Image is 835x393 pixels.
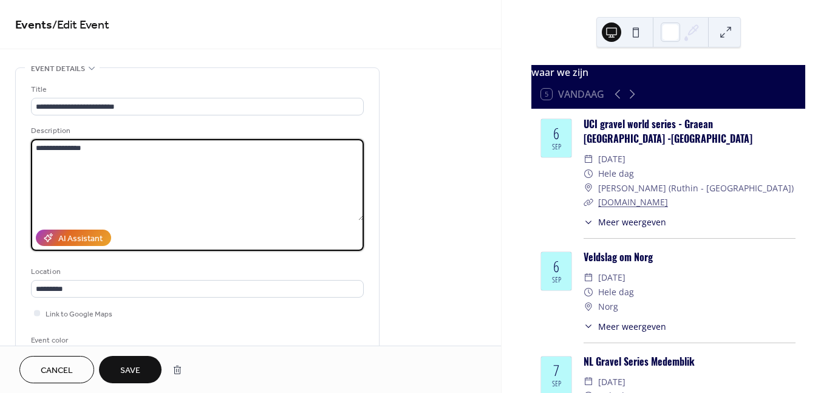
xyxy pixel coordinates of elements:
[58,233,103,245] div: AI Assistant
[598,152,625,166] span: [DATE]
[584,270,593,285] div: ​
[52,13,109,37] span: / Edit Event
[553,259,559,274] div: 6
[31,334,122,347] div: Event color
[19,356,94,383] button: Cancel
[598,375,625,389] span: [DATE]
[552,276,561,284] div: sep
[598,216,666,228] span: Meer weergeven
[584,285,593,299] div: ​
[584,166,593,181] div: ​
[31,63,85,75] span: Event details
[552,380,561,388] div: sep
[99,356,162,383] button: Save
[552,143,561,151] div: sep
[553,126,559,141] div: 6
[46,308,112,321] span: Link to Google Maps
[584,181,593,196] div: ​
[41,364,73,377] span: Cancel
[584,320,666,333] button: ​Meer weergeven
[598,320,666,333] span: Meer weergeven
[553,363,559,378] div: 7
[120,364,140,377] span: Save
[598,196,668,208] a: [DOMAIN_NAME]
[598,285,634,299] span: Hele dag
[584,299,593,314] div: ​
[531,65,805,80] div: waar we zijn
[31,265,361,278] div: Location
[598,299,618,314] span: Norg
[31,83,361,96] div: Title
[584,216,593,228] div: ​
[584,195,593,210] div: ​
[584,354,796,369] div: NL Gravel Series Medemblik
[584,117,752,146] a: UCI gravel world series - Graean [GEOGRAPHIC_DATA] -[GEOGRAPHIC_DATA]
[598,270,625,285] span: [DATE]
[598,181,794,196] span: [PERSON_NAME] (Ruthin - [GEOGRAPHIC_DATA])
[584,152,593,166] div: ​
[31,125,361,137] div: Description
[598,166,634,181] span: Hele dag
[584,250,796,264] div: Veldslag om Norg
[584,216,666,228] button: ​Meer weergeven
[584,375,593,389] div: ​
[15,13,52,37] a: Events
[36,230,111,246] button: AI Assistant
[584,320,593,333] div: ​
